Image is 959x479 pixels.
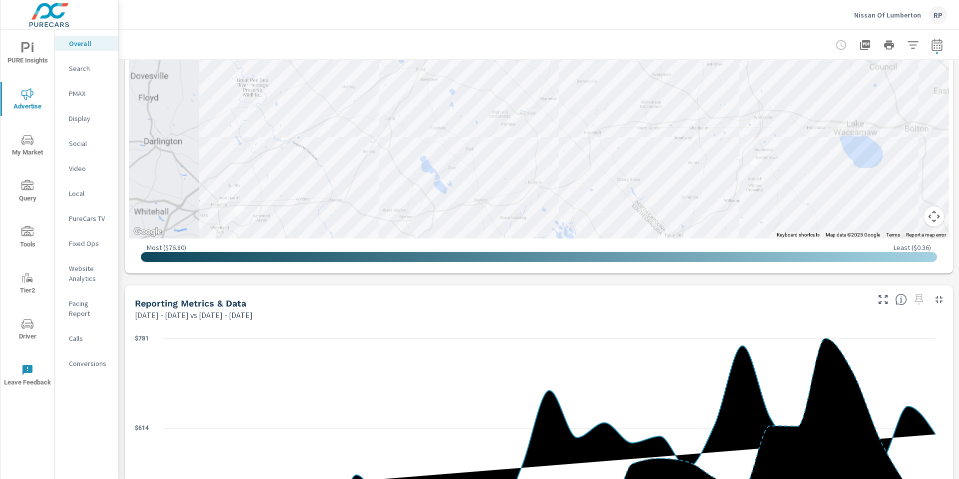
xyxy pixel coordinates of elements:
[3,272,51,296] span: Tier2
[69,63,110,73] p: Search
[826,232,880,237] span: Map data ©2025 Google
[69,263,110,283] p: Website Analytics
[854,10,921,19] p: Nissan Of Lumberton
[147,243,186,252] p: Most ( $76.80 )
[906,232,946,237] a: Report a map error
[777,231,820,238] button: Keyboard shortcuts
[927,35,947,55] button: Select Date Range
[3,364,51,388] span: Leave Feedback
[879,35,899,55] button: Print Report
[69,38,110,48] p: Overall
[69,358,110,368] p: Conversions
[903,35,923,55] button: Apply Filters
[69,88,110,98] p: PMAX
[69,138,110,148] p: Social
[69,333,110,343] p: Calls
[3,88,51,112] span: Advertise
[894,243,931,252] p: Least ( $0.36 )
[55,61,118,76] div: Search
[55,186,118,201] div: Local
[924,206,944,226] button: Map camera controls
[55,261,118,286] div: Website Analytics
[3,226,51,250] span: Tools
[55,36,118,51] div: Overall
[931,291,947,307] button: Minimize Widget
[69,163,110,173] p: Video
[55,86,118,101] div: PMAX
[886,232,900,237] a: Terms (opens in new tab)
[895,293,907,305] span: Understand performance data overtime and see how metrics compare to each other.
[0,30,54,398] div: nav menu
[131,225,164,238] img: Google
[69,213,110,223] p: PureCars TV
[911,291,927,307] span: Select a preset date range to save this widget
[69,188,110,198] p: Local
[69,298,110,318] p: Pacing Report
[135,298,246,308] h5: Reporting Metrics & Data
[855,35,875,55] button: "Export Report to PDF"
[135,335,149,342] text: $781
[3,42,51,66] span: PURE Insights
[55,111,118,126] div: Display
[69,238,110,248] p: Fixed Ops
[55,356,118,371] div: Conversions
[55,211,118,226] div: PureCars TV
[875,291,891,307] button: Make Fullscreen
[55,296,118,321] div: Pacing Report
[55,331,118,346] div: Calls
[929,6,947,24] div: RP
[55,136,118,151] div: Social
[3,180,51,204] span: Query
[135,424,149,431] text: $614
[135,309,253,321] p: [DATE] - [DATE] vs [DATE] - [DATE]
[131,225,164,238] a: Open this area in Google Maps (opens a new window)
[69,113,110,123] p: Display
[55,161,118,176] div: Video
[55,236,118,251] div: Fixed Ops
[3,134,51,158] span: My Market
[3,318,51,342] span: Driver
